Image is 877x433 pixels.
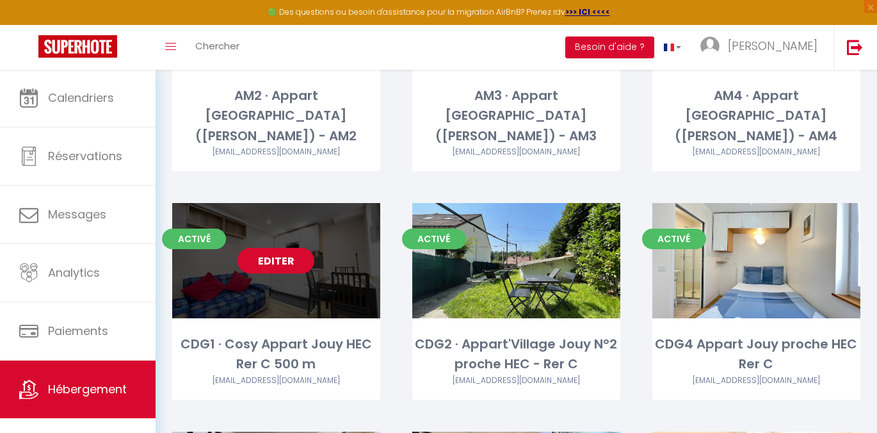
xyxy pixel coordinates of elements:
[162,229,226,249] span: Activé
[172,146,380,158] div: Airbnb
[172,86,380,146] div: AM2 · Appart [GEOGRAPHIC_DATA] ([PERSON_NAME]) - AM2
[195,39,239,53] span: Chercher
[652,334,860,375] div: CDG4 Appart Jouy proche HEC Rer C
[728,38,817,54] span: [PERSON_NAME]
[691,25,833,70] a: ... [PERSON_NAME]
[565,6,610,17] a: >>> ICI <<<<
[48,265,100,281] span: Analytics
[237,248,314,274] a: Editer
[847,39,863,55] img: logout
[402,229,466,249] span: Activé
[412,334,620,375] div: CDG2 · Appart'Village Jouy N°2 proche HEC - Rer C
[700,37,720,56] img: ...
[642,229,706,249] span: Activé
[412,146,620,158] div: Airbnb
[652,146,860,158] div: Airbnb
[186,25,249,70] a: Chercher
[172,375,380,387] div: Airbnb
[652,375,860,387] div: Airbnb
[48,206,106,222] span: Messages
[48,90,114,106] span: Calendriers
[48,381,127,397] span: Hébergement
[652,86,860,146] div: AM4 · Appart [GEOGRAPHIC_DATA] ([PERSON_NAME]) - AM4
[412,375,620,387] div: Airbnb
[412,86,620,146] div: AM3 · Appart [GEOGRAPHIC_DATA] ([PERSON_NAME]) - AM3
[48,148,122,164] span: Réservations
[172,334,380,375] div: CDG1 · Cosy Appart Jouy HEC Rer C 500 m
[38,35,117,58] img: Super Booking
[565,37,654,58] button: Besoin d'aide ?
[48,323,108,339] span: Paiements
